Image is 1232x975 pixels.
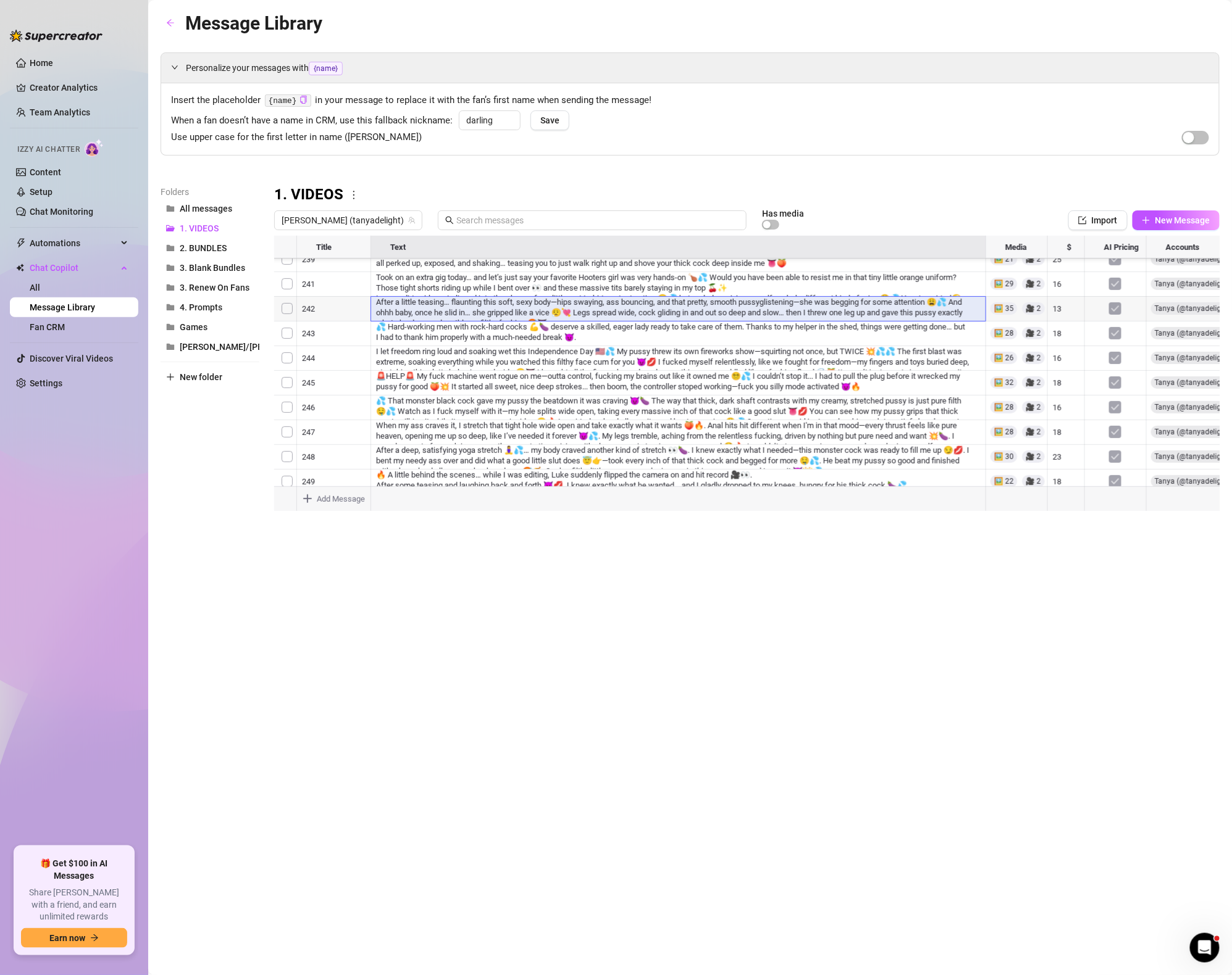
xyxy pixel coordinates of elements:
span: Tanya (tanyadelight) [282,211,415,230]
span: Insert the placeholder in your message to replace it with the fan’s first name when sending the m... [171,93,1209,108]
span: When a fan doesn’t have a name in CRM, use this fallback nickname: [171,114,453,128]
span: Save [540,115,559,125]
span: Import [1092,215,1118,225]
span: import [1078,216,1087,225]
button: 2. BUNDLES [161,238,259,258]
button: Click to Copy [300,96,308,105]
span: search [445,216,454,225]
span: New Message [1155,215,1210,225]
img: logo-BBDzfeDw.svg [10,30,103,42]
span: folder [166,263,175,272]
button: All messages [161,199,259,218]
span: team [408,217,416,224]
article: Has media [762,210,804,217]
span: folder [166,303,175,312]
a: Chat Monitoring [30,207,93,217]
span: Automations [30,233,117,253]
button: 3. Renew On Fans [161,278,259,297]
span: Share [PERSON_NAME] with a friend, and earn unlimited rewards [21,887,127,923]
span: 🎁 Get $100 in AI Messages [21,858,127,882]
img: Chat Copilot [16,263,24,272]
button: Save [530,110,569,130]
article: Message Library [185,9,322,38]
span: All messages [180,204,232,214]
a: Team Analytics [30,107,90,117]
span: folder [166,204,175,213]
span: arrow-right [90,934,99,942]
span: 4. Prompts [180,302,222,312]
span: New folder [180,372,222,382]
span: 3. Renew On Fans [180,283,249,292]
a: Creator Analytics [30,78,128,97]
button: New Message [1133,210,1220,230]
span: Personalize your messages with [186,61,1209,75]
button: 1. VIDEOS [161,218,259,238]
h3: 1. VIDEOS [274,185,343,205]
span: thunderbolt [16,238,26,248]
a: Message Library [30,302,95,312]
button: Import [1068,210,1128,230]
a: Content [30,167,61,177]
span: Games [180,322,207,332]
button: New folder [161,367,259,387]
span: [PERSON_NAME]/[PERSON_NAME] [180,342,316,352]
button: Earn nowarrow-right [21,928,127,948]
span: Use upper case for the first letter in name ([PERSON_NAME]) [171,130,422,145]
button: 4. Prompts [161,297,259,317]
button: [PERSON_NAME]/[PERSON_NAME] [161,337,259,357]
a: Discover Viral Videos [30,354,113,363]
span: plus [1142,216,1150,225]
span: Earn now [49,933,85,943]
span: 2. BUNDLES [180,243,227,253]
a: All [30,283,40,292]
a: Settings [30,378,62,388]
span: folder [166,283,175,292]
span: 1. VIDEOS [180,223,219,233]
span: copy [300,96,308,104]
img: AI Chatter [85,139,104,157]
span: folder-open [166,224,175,233]
code: {name} [265,94,311,107]
a: Setup [30,187,52,197]
span: expanded [171,64,178,71]
input: Search messages [456,214,739,227]
span: Chat Copilot [30,258,117,278]
span: plus [166,373,175,381]
button: 3. Blank Bundles [161,258,259,278]
button: Games [161,317,259,337]
span: folder [166,342,175,351]
span: arrow-left [166,19,175,27]
a: Home [30,58,53,68]
div: Personalize your messages with{name} [161,53,1219,83]
iframe: Intercom live chat [1190,933,1220,963]
span: folder [166,323,175,331]
span: 3. Blank Bundles [180,263,245,273]
a: Fan CRM [30,322,65,332]
span: folder [166,244,175,252]
span: Izzy AI Chatter [17,144,80,156]
span: more [348,189,359,201]
span: {name} [309,62,343,75]
article: Folders [161,185,259,199]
